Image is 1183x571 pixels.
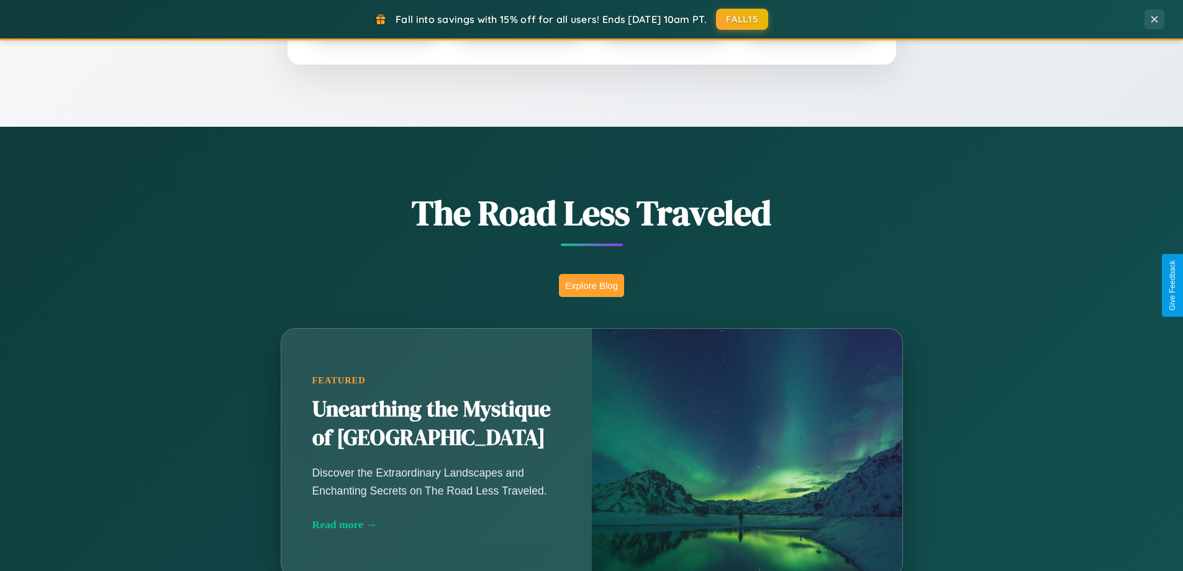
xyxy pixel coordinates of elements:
div: Read more → [312,518,561,531]
button: FALL15 [716,9,768,30]
div: Featured [312,375,561,386]
h1: The Road Less Traveled [219,189,964,237]
h2: Unearthing the Mystique of [GEOGRAPHIC_DATA] [312,395,561,452]
span: Fall into savings with 15% off for all users! Ends [DATE] 10am PT. [396,13,707,25]
div: Give Feedback [1168,260,1177,311]
p: Discover the Extraordinary Landscapes and Enchanting Secrets on The Road Less Traveled. [312,464,561,499]
button: Explore Blog [559,274,624,297]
